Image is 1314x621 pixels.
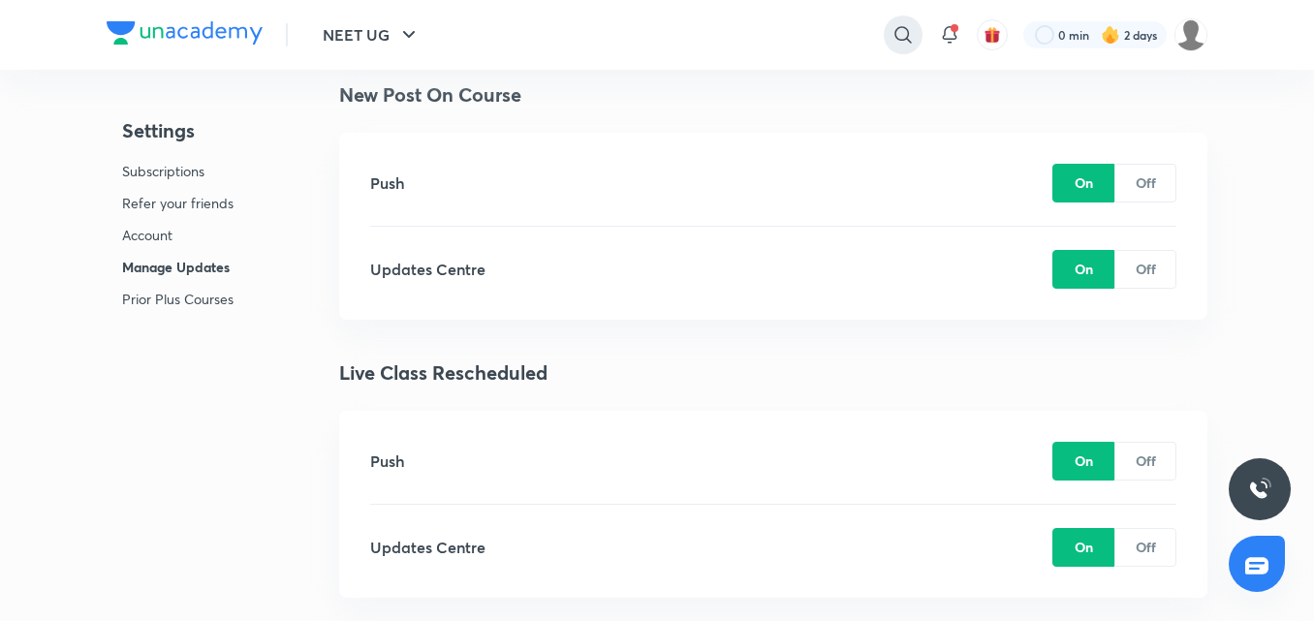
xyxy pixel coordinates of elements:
img: Saniya Mustafa [1174,18,1207,51]
p: Account [122,225,234,245]
p: On [1075,172,1093,193]
p: On [1075,450,1093,471]
h4: New Post On Course [339,80,1207,109]
p: Off [1136,537,1156,557]
img: Company Logo [107,21,263,45]
h5: Push [370,171,405,195]
h5: Updates Centre [370,258,485,281]
p: Subscriptions [122,161,234,181]
img: streak [1101,25,1120,45]
h4: Live Class Rescheduled [339,358,1207,388]
a: Company Logo [107,21,263,49]
h5: Push [370,450,405,473]
p: Off [1136,259,1156,279]
button: NEET UG [311,16,432,54]
p: Manage Updates [122,257,234,277]
h4: Settings [122,116,234,145]
p: On [1075,537,1093,557]
h5: Updates Centre [370,536,485,559]
p: On [1075,259,1093,279]
button: avatar [977,19,1008,50]
p: Prior Plus Courses [122,289,234,309]
p: Off [1136,172,1156,193]
p: Off [1136,450,1156,471]
img: ttu [1248,478,1271,501]
img: avatar [984,26,1001,44]
p: Refer your friends [122,193,234,213]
